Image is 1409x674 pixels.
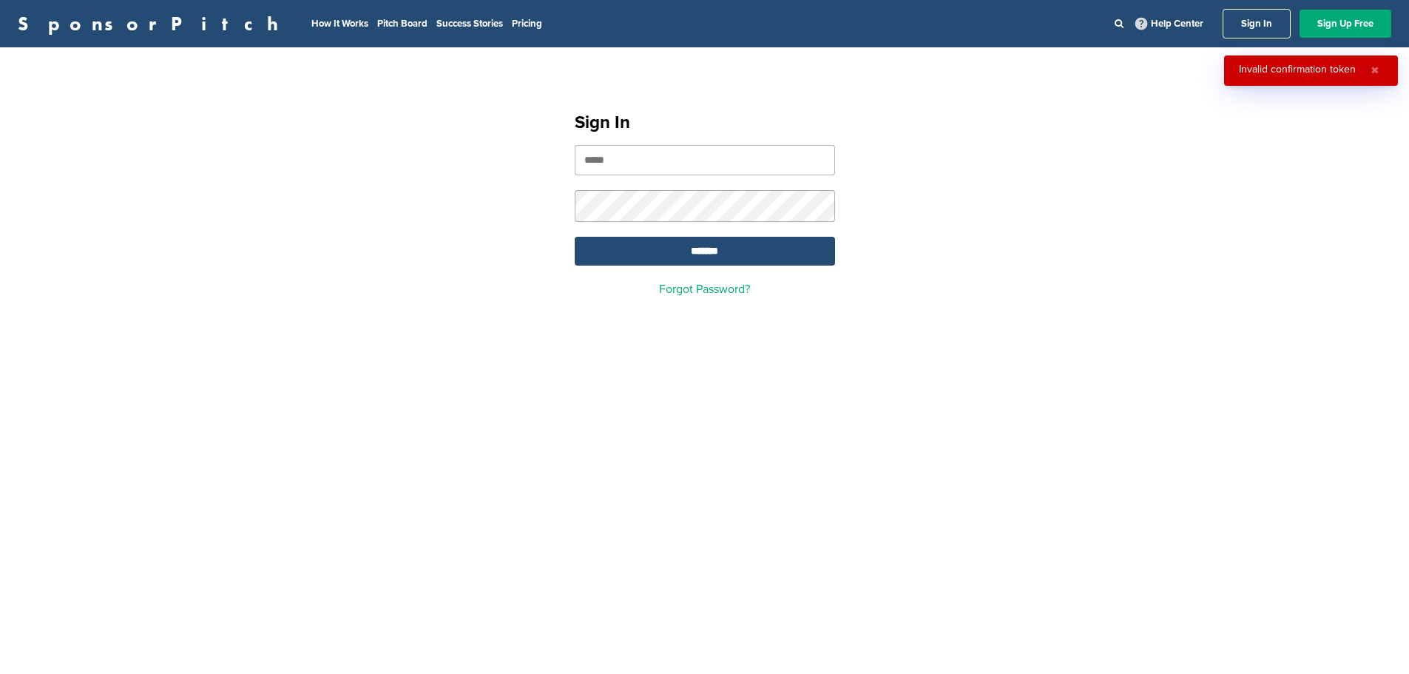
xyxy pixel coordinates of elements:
div: Invalid confirmation token [1239,64,1356,75]
a: Success Stories [436,18,503,30]
a: Pitch Board [377,18,428,30]
a: Sign In [1223,9,1291,38]
h1: Sign In [575,109,835,136]
a: Sign Up Free [1300,10,1391,38]
a: Pricing [512,18,542,30]
a: SponsorPitch [18,14,288,33]
a: Help Center [1132,15,1206,33]
button: Close [1367,64,1383,77]
a: Forgot Password? [659,282,750,297]
a: How It Works [311,18,368,30]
